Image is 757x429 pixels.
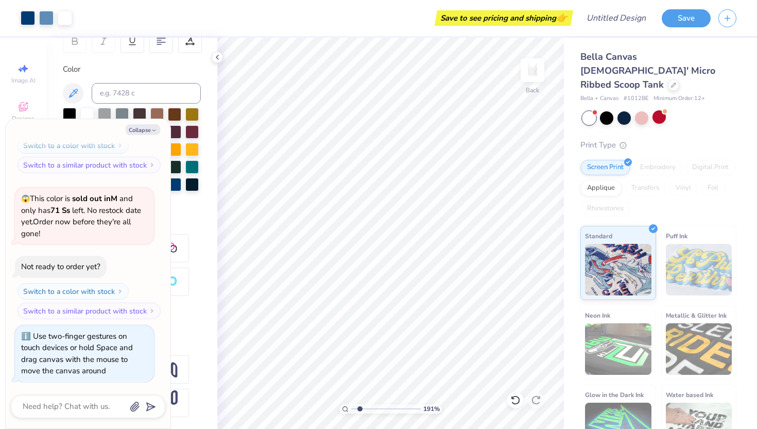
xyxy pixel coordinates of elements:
[11,76,36,85] span: Image AI
[580,180,622,196] div: Applique
[585,310,610,321] span: Neon Ink
[92,83,201,104] input: e.g. 7428 c
[685,160,735,175] div: Digital Print
[149,162,155,168] img: Switch to a similar product with stock
[50,205,70,216] strong: 71 Ss
[666,310,727,321] span: Metallic & Glitter Ink
[580,51,715,91] span: Bella Canvas [DEMOGRAPHIC_DATA]' Micro Ribbed Scoop Tank
[423,404,440,414] span: 191 %
[624,94,648,103] span: # 1012BE
[666,244,732,295] img: Puff Ink
[117,288,123,294] img: Switch to a color with stock
[633,160,682,175] div: Embroidery
[18,283,129,300] button: Switch to a color with stock
[585,230,612,241] span: Standard
[117,142,123,148] img: Switch to a color with stock
[585,389,644,400] span: Glow in the Dark Ink
[556,11,567,24] span: 👉
[21,261,100,272] div: Not ready to order yet?
[437,10,571,26] div: Save to see pricing and shipping
[662,9,711,27] button: Save
[580,94,618,103] span: Bella + Canvas
[18,137,129,154] button: Switch to a color with stock
[666,323,732,375] img: Metallic & Glitter Ink
[580,160,630,175] div: Screen Print
[18,157,161,173] button: Switch to a similar product with stock
[12,114,35,123] span: Designs
[625,180,666,196] div: Transfers
[585,323,651,375] img: Neon Ink
[666,389,713,400] span: Water based Ink
[18,303,161,319] button: Switch to a similar product with stock
[72,193,117,204] strong: sold out in M
[669,180,698,196] div: Vinyl
[21,193,141,239] span: This color is and only has left . No restock date yet. Order now before they're all gone!
[701,180,725,196] div: Foil
[126,124,160,135] button: Collapse
[21,331,133,376] div: Use two-finger gestures on touch devices or hold Space and drag canvas with the mouse to move the...
[578,8,654,28] input: Untitled Design
[63,63,201,75] div: Color
[585,244,651,295] img: Standard
[522,60,543,80] img: Back
[580,201,630,217] div: Rhinestones
[666,230,687,241] span: Puff Ink
[21,194,30,204] span: 😱
[526,86,539,95] div: Back
[653,94,705,103] span: Minimum Order: 12 +
[580,139,736,151] div: Print Type
[149,308,155,314] img: Switch to a similar product with stock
